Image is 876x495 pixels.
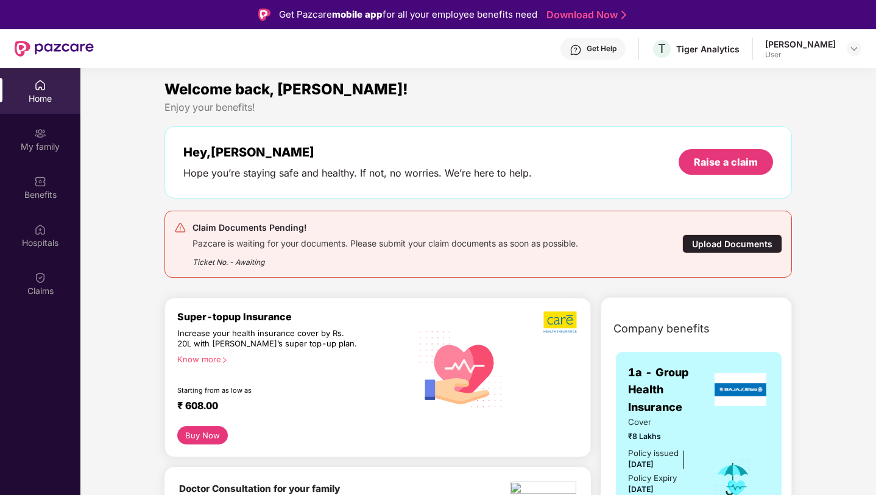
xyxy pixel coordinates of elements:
img: svg+xml;base64,PHN2ZyBpZD0iQmVuZWZpdHMiIHhtbG5zPSJodHRwOi8vd3d3LnczLm9yZy8yMDAwL3N2ZyIgd2lkdGg9Ij... [34,175,46,188]
img: svg+xml;base64,PHN2ZyB3aWR0aD0iMjAiIGhlaWdodD0iMjAiIHZpZXdCb3g9IjAgMCAyMCAyMCIgZmlsbD0ibm9uZSIgeG... [34,127,46,139]
img: svg+xml;base64,PHN2ZyBpZD0iRHJvcGRvd24tMzJ4MzIiIHhtbG5zPSJodHRwOi8vd3d3LnczLm9yZy8yMDAwL3N2ZyIgd2... [849,44,859,54]
div: Pazcare is waiting for your documents. Please submit your claim documents as soon as possible. [193,235,578,249]
div: User [765,50,836,60]
div: Policy Expiry [628,472,677,485]
a: Download Now [546,9,623,21]
div: Claim Documents Pending! [193,220,578,235]
span: T [658,41,666,56]
span: Company benefits [613,320,710,337]
span: [DATE] [628,460,654,469]
div: Policy issued [628,447,679,460]
div: Get Help [587,44,616,54]
div: Tiger Analytics [676,43,740,55]
div: Know more [177,354,404,363]
div: Ticket No. - Awaiting [193,249,578,268]
div: Starting from as low as [177,386,359,395]
div: Super-topup Insurance [177,311,411,323]
strong: mobile app [332,9,383,20]
div: Hey, [PERSON_NAME] [183,145,532,160]
div: ₹ 608.00 [177,399,399,414]
span: ₹8 Lakhs [628,430,697,442]
span: 1a - Group Health Insurance [628,364,712,416]
img: svg+xml;base64,PHN2ZyBpZD0iSG9tZSIgeG1sbnM9Imh0dHA6Ly93d3cudzMub3JnLzIwMDAvc3ZnIiB3aWR0aD0iMjAiIG... [34,79,46,91]
div: Raise a claim [694,155,758,169]
span: Cover [628,416,697,429]
img: insurerLogo [715,373,767,406]
img: Logo [258,9,270,21]
img: svg+xml;base64,PHN2ZyB4bWxucz0iaHR0cDovL3d3dy53My5vcmcvMjAwMC9zdmciIHdpZHRoPSIyNCIgaGVpZ2h0PSIyNC... [174,222,186,234]
div: Hope you’re staying safe and healthy. If not, no worries. We’re here to help. [183,167,532,180]
div: Get Pazcare for all your employee benefits need [279,7,537,22]
button: Buy Now [177,426,228,444]
img: svg+xml;base64,PHN2ZyBpZD0iQ2xhaW0iIHhtbG5zPSJodHRwOi8vd3d3LnczLm9yZy8yMDAwL3N2ZyIgd2lkdGg9IjIwIi... [34,272,46,284]
span: Welcome back, [PERSON_NAME]! [164,80,408,98]
img: New Pazcare Logo [15,41,94,57]
img: svg+xml;base64,PHN2ZyBpZD0iSGVscC0zMngzMiIgeG1sbnM9Imh0dHA6Ly93d3cudzMub3JnLzIwMDAvc3ZnIiB3aWR0aD... [570,44,582,56]
div: Upload Documents [682,234,782,253]
div: [PERSON_NAME] [765,38,836,50]
b: Doctor Consultation for your family [179,483,340,494]
img: Stroke [621,9,626,21]
img: svg+xml;base64,PHN2ZyB4bWxucz0iaHR0cDovL3d3dy53My5vcmcvMjAwMC9zdmciIHhtbG5zOnhsaW5rPSJodHRwOi8vd3... [411,317,512,419]
span: right [221,357,228,363]
span: [DATE] [628,485,654,494]
img: svg+xml;base64,PHN2ZyBpZD0iSG9zcGl0YWxzIiB4bWxucz0iaHR0cDovL3d3dy53My5vcmcvMjAwMC9zdmciIHdpZHRoPS... [34,223,46,236]
div: Enjoy your benefits! [164,101,793,114]
div: Increase your health insurance cover by Rs. 20L with [PERSON_NAME]’s super top-up plan. [177,328,359,349]
img: b5dec4f62d2307b9de63beb79f102df3.png [543,311,578,334]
